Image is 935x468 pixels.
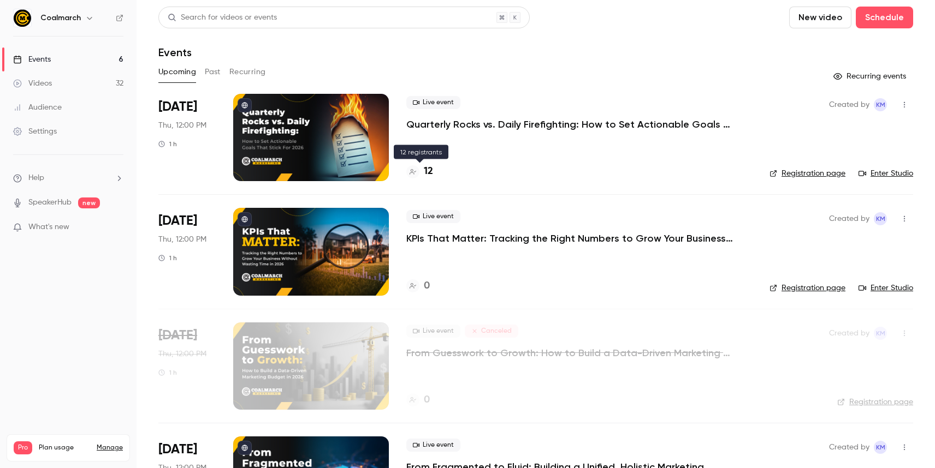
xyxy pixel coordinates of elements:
div: Oct 2 Thu, 12:00 PM (America/New York) [158,208,216,295]
h1: Events [158,46,192,59]
span: Thu, 12:00 PM [158,234,206,245]
button: Upcoming [158,63,196,81]
span: [DATE] [158,327,197,344]
img: Coalmarch [14,9,31,27]
div: Settings [13,126,57,137]
a: Enter Studio [859,168,913,179]
span: Katie McCaskill [874,98,887,111]
span: KM [876,327,885,340]
button: Past [205,63,221,81]
button: Schedule [856,7,913,28]
div: 1 h [158,254,177,262]
span: Canceled [465,325,518,338]
a: KPIs That Matter: Tracking the Right Numbers to Grow Your Business Without Wasting Time in [DATE] [406,232,734,245]
span: Katie McCaskill [874,441,887,454]
span: KM [876,441,885,454]
h4: 0 [424,279,430,293]
span: Live event [406,96,460,109]
span: Thu, 12:00 PM [158,120,206,131]
span: What's new [28,221,69,233]
span: Help [28,172,44,184]
span: Created by [829,441,869,454]
a: 12 [406,164,433,179]
span: Created by [829,327,869,340]
h4: 12 [424,164,433,179]
span: Live event [406,210,460,223]
span: new [78,197,100,208]
span: [DATE] [158,212,197,230]
a: 0 [406,393,430,407]
button: Recurring events [829,68,913,85]
a: Registration page [837,397,913,407]
a: Quarterly Rocks vs. Daily Firefighting: How to Set Actionable Goals That Stick For 2026 [406,118,734,131]
h6: Coalmarch [40,13,81,23]
div: 1 h [158,368,177,377]
a: SpeakerHub [28,197,72,208]
a: Registration page [770,168,845,179]
span: Plan usage [39,443,90,452]
div: Videos [13,78,52,89]
a: Manage [97,443,123,452]
span: Katie McCaskill [874,212,887,225]
div: Audience [13,102,62,113]
span: KM [876,212,885,225]
div: Oct 16 Thu, 12:00 PM (America/New York) [158,322,216,410]
span: Created by [829,212,869,225]
span: Thu, 12:00 PM [158,349,206,359]
span: Pro [14,441,32,454]
a: 0 [406,279,430,293]
span: Live event [406,439,460,452]
button: Recurring [229,63,266,81]
div: Sep 18 Thu, 12:00 PM (America/New York) [158,94,216,181]
a: Enter Studio [859,283,913,293]
span: KM [876,98,885,111]
span: [DATE] [158,98,197,116]
div: 1 h [158,140,177,148]
div: Events [13,54,51,65]
span: Katie McCaskill [874,327,887,340]
li: help-dropdown-opener [13,172,123,184]
a: From Guesswork to Growth: How to Build a Data-Driven Marketing Budget in [DATE] [406,346,734,359]
h4: 0 [424,393,430,407]
a: Registration page [770,283,845,293]
span: Created by [829,98,869,111]
button: New video [789,7,851,28]
div: Search for videos or events [168,12,277,23]
span: [DATE] [158,441,197,458]
span: Live event [406,325,460,338]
